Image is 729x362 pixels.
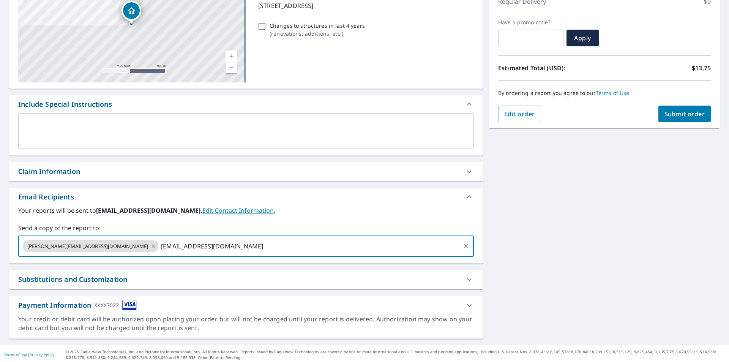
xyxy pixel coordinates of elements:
span: Edit order [504,110,535,118]
p: ( renovations, additions, etc. ) [270,30,365,38]
label: Your reports will be sent to [18,206,474,215]
div: Include Special Instructions [9,95,483,113]
div: [PERSON_NAME][EMAIL_ADDRESS][DOMAIN_NAME] [23,240,158,252]
div: Claim Information [18,166,80,177]
div: Substitutions and Customization [9,270,483,289]
a: Privacy Policy [30,352,54,357]
div: Include Special Instructions [18,99,112,109]
div: Payment Information [18,300,137,310]
div: Your credit or debit card will be authorized upon placing your order, but will not be charged unt... [18,315,474,332]
label: Have a promo code? [498,19,563,26]
a: Current Level 17, Zoom In [226,51,237,62]
label: Send a copy of the report to: [18,223,474,232]
div: Email Recipients [18,192,74,202]
span: [PERSON_NAME][EMAIL_ADDRESS][DOMAIN_NAME] [23,243,153,250]
p: © 2025 Eagle View Technologies, Inc. and Pictometry International Corp. All Rights Reserved. Repo... [66,349,725,360]
p: | [4,353,54,357]
button: Edit order [498,106,541,122]
p: Estimated Total (USD): [498,63,604,73]
b: [EMAIL_ADDRESS][DOMAIN_NAME]. [96,206,202,215]
p: By ordering a report you agree to our [498,90,711,96]
a: EditContactInfo [202,206,275,215]
div: Claim Information [9,162,483,181]
div: XXXX7022 [94,300,119,310]
a: Terms of Use [596,89,630,96]
span: Submit order [664,110,705,118]
div: Dropped pin, building 1, Residential property, 6124 Towncenter Cir Naples, FL 34119 [121,1,141,24]
span: Apply [573,34,593,42]
a: Current Level 17, Zoom Out [226,62,237,73]
div: Payment InformationXXXX7022cardImage [9,296,483,315]
p: $13.75 [692,63,711,73]
p: [STREET_ADDRESS] [258,1,471,10]
div: Substitutions and Customization [18,274,127,285]
a: Terms of Use [4,352,27,357]
p: Changes to structures in last 4 years [270,22,365,30]
img: cardImage [122,300,137,310]
div: Email Recipients [9,188,483,206]
button: Apply [566,30,599,46]
button: Submit order [658,106,711,122]
button: Clear [461,241,471,251]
